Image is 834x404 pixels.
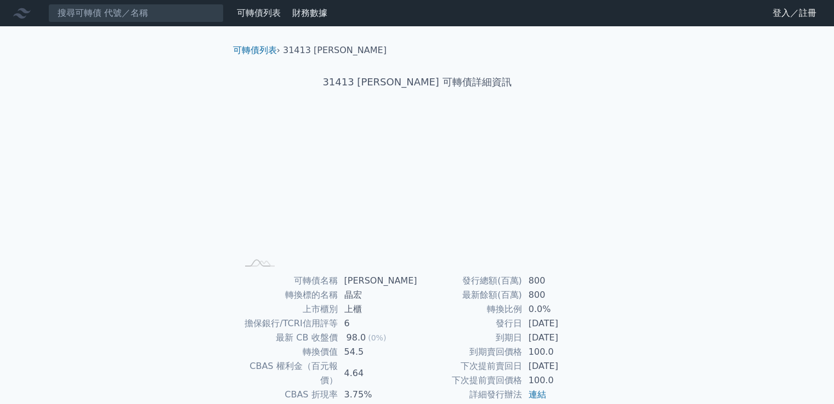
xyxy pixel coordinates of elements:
[338,359,417,388] td: 4.64
[237,316,338,331] td: 擔保銀行/TCRI信用評等
[417,316,522,331] td: 發行日
[224,74,610,90] h1: 31413 [PERSON_NAME] 可轉債詳細資訊
[417,274,522,288] td: 發行總額(百萬)
[344,331,368,345] div: 98.0
[338,345,417,359] td: 54.5
[237,274,338,288] td: 可轉債名稱
[417,359,522,373] td: 下次提前賣回日
[417,345,522,359] td: 到期賣回價格
[48,4,224,22] input: 搜尋可轉債 代號／名稱
[522,373,597,388] td: 100.0
[233,44,280,57] li: ›
[417,302,522,316] td: 轉換比例
[338,302,417,316] td: 上櫃
[237,288,338,302] td: 轉換標的名稱
[522,331,597,345] td: [DATE]
[237,388,338,402] td: CBAS 折現率
[338,388,417,402] td: 3.75%
[237,302,338,316] td: 上市櫃別
[417,373,522,388] td: 下次提前賣回價格
[522,359,597,373] td: [DATE]
[237,331,338,345] td: 最新 CB 收盤價
[338,274,417,288] td: [PERSON_NAME]
[417,288,522,302] td: 最新餘額(百萬)
[292,8,327,18] a: 財務數據
[237,8,281,18] a: 可轉債列表
[417,388,522,402] td: 詳細發行辦法
[233,45,277,55] a: 可轉債列表
[237,359,338,388] td: CBAS 權利金（百元報價）
[522,302,597,316] td: 0.0%
[417,331,522,345] td: 到期日
[522,274,597,288] td: 800
[522,316,597,331] td: [DATE]
[764,4,825,22] a: 登入／註冊
[338,316,417,331] td: 6
[368,333,386,342] span: (0%)
[338,288,417,302] td: 晶宏
[283,44,387,57] li: 31413 [PERSON_NAME]
[529,389,546,400] a: 連結
[522,288,597,302] td: 800
[522,345,597,359] td: 100.0
[237,345,338,359] td: 轉換價值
